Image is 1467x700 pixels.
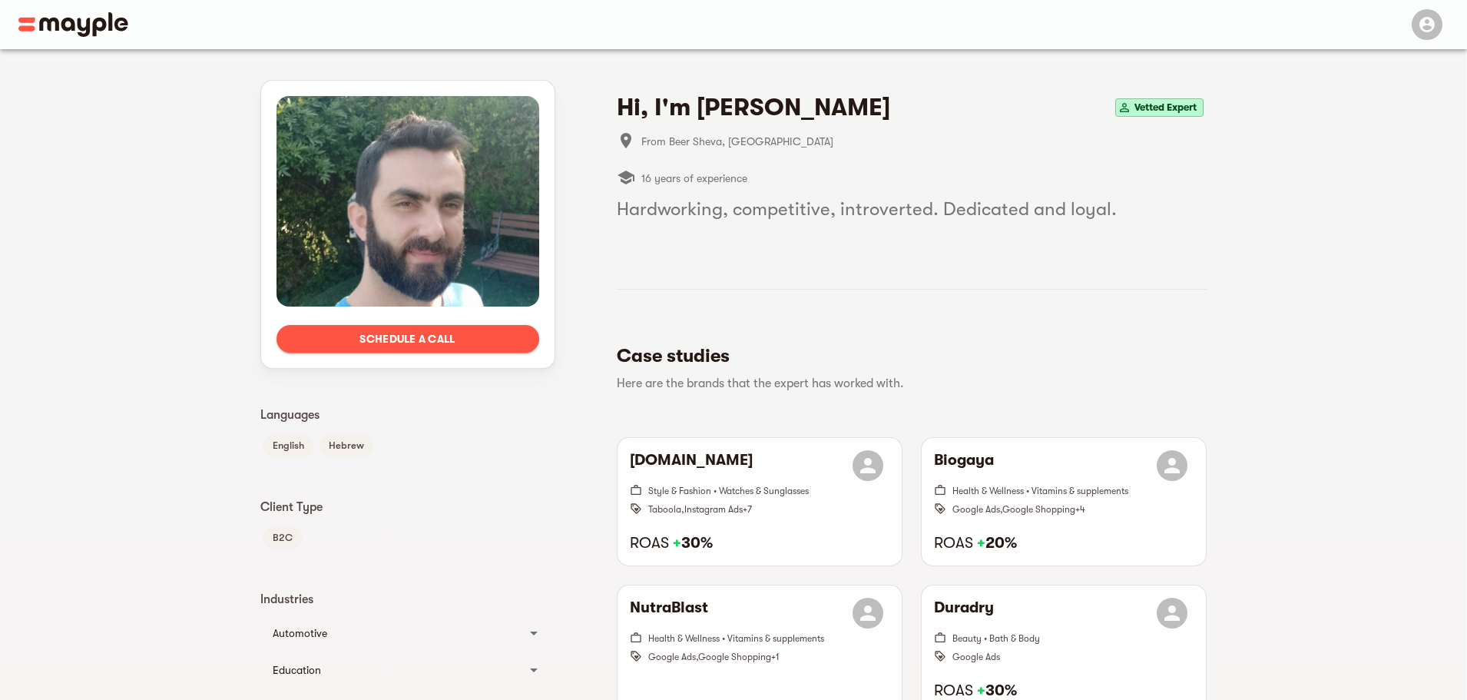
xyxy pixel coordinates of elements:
div: Education [260,652,555,688]
span: Menu [1402,17,1449,29]
div: וידג'ט של צ'אט [1190,522,1467,700]
span: Instagram Ads [684,504,743,515]
span: Health & Wellness • Vitamins & supplements [952,486,1128,496]
span: Google Shopping [1002,504,1075,515]
span: Google Ads , [952,504,1002,515]
span: Schedule a call [289,330,527,348]
div: Automotive [260,615,555,652]
span: + [673,534,681,552]
span: B2C [263,529,302,547]
button: [DOMAIN_NAME]Style & Fashion • Watches & SunglassesTaboola,Instagram Ads+7ROAS +30% [618,438,902,566]
span: Google Shopping [698,652,771,662]
div: Automotive [273,624,515,642]
strong: 30% [673,534,713,552]
span: Taboola , [648,504,684,515]
img: Main logo [18,12,128,37]
span: Beauty • Bath & Body [952,633,1040,644]
span: 16 years of experience [641,169,747,187]
h6: NutraBlast [630,598,708,629]
p: Industries [260,590,555,609]
span: + [977,682,985,699]
span: Google Ads [952,652,1000,662]
h5: Hardworking, competitive, introverted. Dedicated and loyal. [617,197,1207,221]
h4: Hi, I'm [PERSON_NAME] [617,92,890,123]
span: + [977,534,985,552]
span: From Beer Sheva, [GEOGRAPHIC_DATA] [641,132,1207,151]
button: Schedule a call [277,325,539,353]
strong: 20% [977,534,1017,552]
span: Google Ads , [648,652,698,662]
h6: Biogaya [934,450,994,481]
span: + 4 [1075,504,1085,515]
iframe: Chat Widget [1190,522,1467,700]
p: Languages [260,406,555,424]
span: Style & Fashion • Watches & Sunglasses [648,486,809,496]
button: BiogayaHealth & Wellness • Vitamins & supplementsGoogle Ads,Google Shopping+4ROAS +20% [922,438,1206,566]
span: English [263,436,313,455]
strong: 30% [977,682,1017,699]
h6: Duradry [934,598,994,629]
span: + 7 [743,504,752,515]
span: Vetted Expert [1128,98,1203,117]
h6: ROAS [934,533,1194,553]
span: Hebrew [320,436,373,455]
p: Client Type [260,498,555,516]
span: + 1 [771,652,780,662]
span: Health & Wellness • Vitamins & supplements [648,633,824,644]
p: Here are the brands that the expert has worked with. [617,374,1194,393]
h6: [DOMAIN_NAME] [630,450,753,481]
h5: Case studies [617,343,1194,368]
h6: ROAS [630,533,889,553]
div: Education [273,661,515,679]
